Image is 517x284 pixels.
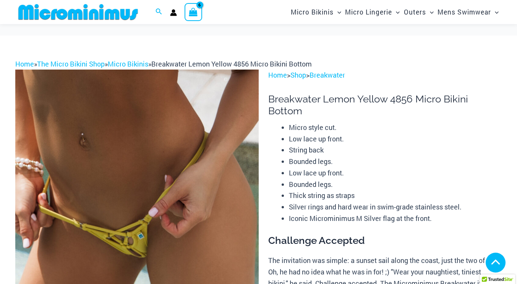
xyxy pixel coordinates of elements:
a: View Shopping Cart, 6 items [185,3,202,21]
li: Thick string as straps [289,190,502,201]
a: Micro Bikinis [108,59,148,68]
li: Bounded legs. [289,179,502,190]
li: Silver rings and hard wear in swim-grade stainless steel. [289,201,502,213]
nav: Site Navigation [288,1,502,23]
a: Shop [290,70,306,80]
li: Bounded legs. [289,156,502,167]
li: String back [289,144,502,156]
a: Micro BikinisMenu ToggleMenu Toggle [289,2,343,22]
li: Iconic Microminimus M Silver flag at the front. [289,213,502,224]
span: Mens Swimwear [438,2,491,22]
a: Account icon link [170,9,177,16]
span: Menu Toggle [426,2,434,22]
span: Menu Toggle [334,2,341,22]
span: Menu Toggle [491,2,499,22]
span: Breakwater Lemon Yellow 4856 Micro Bikini Bottom [151,59,312,68]
span: Micro Lingerie [345,2,392,22]
a: OutersMenu ToggleMenu Toggle [402,2,436,22]
a: Mens SwimwearMenu ToggleMenu Toggle [436,2,501,22]
img: MM SHOP LOGO FLAT [15,3,141,21]
a: Breakwater [310,70,345,80]
span: Menu Toggle [392,2,400,22]
li: Low lace up front. [289,167,502,179]
span: Outers [404,2,426,22]
a: Home [15,59,34,68]
li: Micro style cut. [289,122,502,133]
span: » » » [15,59,312,68]
h1: Breakwater Lemon Yellow 4856 Micro Bikini Bottom [268,93,502,117]
p: > > [268,70,502,81]
a: The Micro Bikini Shop [37,59,105,68]
li: Low lace up front. [289,133,502,145]
a: Search icon link [156,7,162,17]
a: Home [268,70,287,80]
span: Micro Bikinis [291,2,334,22]
h3: Challenge Accepted [268,234,502,247]
a: Micro LingerieMenu ToggleMenu Toggle [343,2,402,22]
